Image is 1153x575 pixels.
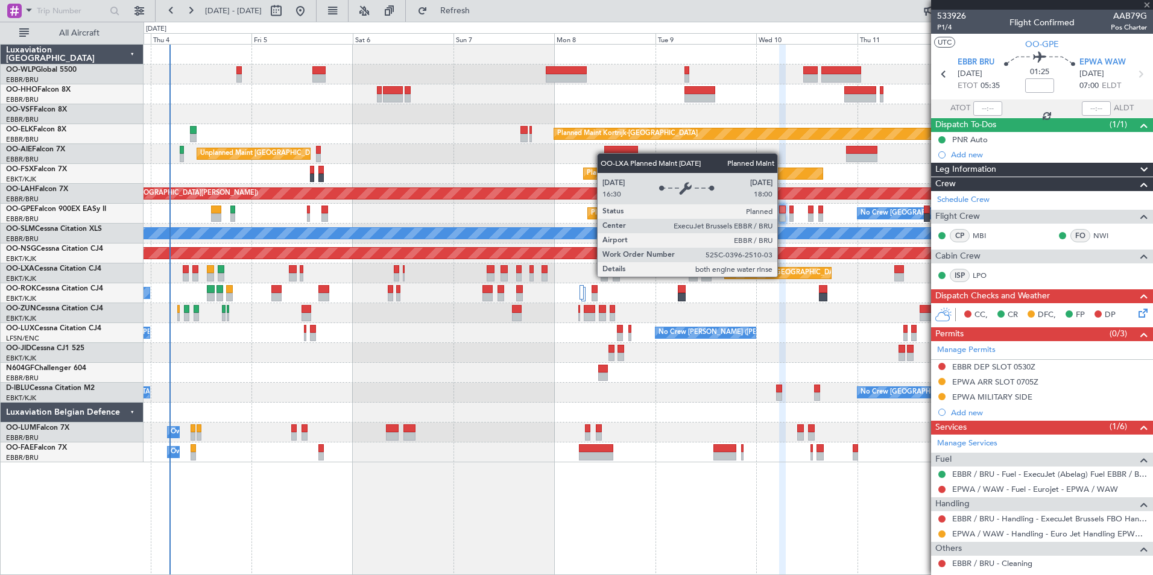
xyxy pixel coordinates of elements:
span: Handling [935,497,970,511]
span: ETOT [958,80,978,92]
span: Refresh [430,7,481,15]
span: OO-LAH [6,186,35,193]
div: No Crew [GEOGRAPHIC_DATA] ([GEOGRAPHIC_DATA] National) [861,383,1063,401]
a: EPWA / WAW - Fuel - Eurojet - EPWA / WAW [952,484,1118,494]
a: OO-ELKFalcon 8X [6,126,66,133]
div: Owner Melsbroek Air Base [171,423,253,441]
a: N604GFChallenger 604 [6,365,86,372]
span: OO-AIE [6,146,32,153]
div: EPWA MILITARY SIDE [952,392,1032,402]
span: Cabin Crew [935,250,981,263]
a: EBKT/KJK [6,294,36,303]
a: EBKT/KJK [6,354,36,363]
span: All Aircraft [31,29,127,37]
a: EBBR / BRU - Cleaning [952,558,1032,568]
span: Pos Charter [1111,22,1147,33]
a: EBBR/BRU [6,75,39,84]
div: No Crew [PERSON_NAME] ([PERSON_NAME]) [659,324,803,342]
span: (1/1) [1110,118,1127,131]
div: Tue 9 [655,33,756,44]
a: EBBR / BRU - Handling - ExecuJet Brussels FBO Handling Abelag [952,514,1147,524]
span: [DATE] - [DATE] [205,5,262,16]
span: N604GF [6,365,34,372]
a: OO-LXACessna Citation CJ4 [6,265,101,272]
a: EBBR/BRU [6,195,39,204]
div: EPWA ARR SLOT 0705Z [952,377,1038,387]
a: OO-WLPGlobal 5500 [6,66,77,74]
span: DP [1105,309,1116,321]
span: OO-LUX [6,325,34,332]
div: Add new [951,407,1147,418]
span: Fuel [935,453,952,467]
span: Services [935,421,967,435]
a: OO-ROKCessna Citation CJ4 [6,285,103,292]
div: Wed 10 [756,33,857,44]
a: EBKT/KJK [6,314,36,323]
span: 01:25 [1030,66,1049,78]
a: EBBR/BRU [6,453,39,462]
span: (0/3) [1110,327,1127,340]
span: [DATE] [958,68,982,80]
span: (1/6) [1110,420,1127,433]
span: OO-ZUN [6,305,36,312]
span: OO-WLP [6,66,36,74]
a: EBKT/KJK [6,274,36,283]
div: PNR Auto [952,134,988,145]
a: EBBR/BRU [6,215,39,224]
a: EBBR / BRU - Fuel - ExecuJet (Abelag) Fuel EBBR / BRU [952,469,1147,479]
a: OO-JIDCessna CJ1 525 [6,345,84,352]
span: CR [1008,309,1018,321]
a: LPO [973,270,1000,281]
div: Unplanned Maint [GEOGRAPHIC_DATA] ([GEOGRAPHIC_DATA] National) [200,145,427,163]
span: OO-GPE [6,206,34,213]
a: Manage Services [937,438,997,450]
span: ALDT [1114,102,1134,115]
span: DFC, [1038,309,1056,321]
span: EBBR BRU [958,57,994,69]
a: OO-FAEFalcon 7X [6,444,67,451]
div: Mon 8 [554,33,655,44]
span: OO-JID [6,345,31,352]
span: P1/4 [937,22,966,33]
a: NWI [1093,230,1120,241]
div: Planned Maint [GEOGRAPHIC_DATA] ([GEOGRAPHIC_DATA] National) [728,264,946,282]
div: Sun 7 [453,33,554,44]
a: OO-HHOFalcon 8X [6,86,71,93]
a: EBKT/KJK [6,254,36,263]
a: OO-LAHFalcon 7X [6,186,68,193]
span: 05:35 [981,80,1000,92]
a: EBBR/BRU [6,433,39,442]
span: OO-FSX [6,166,34,173]
a: OO-NSGCessna Citation CJ4 [6,245,103,253]
span: OO-GPE [1025,38,1059,51]
span: Flight Crew [935,210,980,224]
a: OO-VSFFalcon 8X [6,106,67,113]
a: OO-GPEFalcon 900EX EASy II [6,206,106,213]
a: OO-FSXFalcon 7X [6,166,67,173]
span: Permits [935,327,964,341]
span: OO-FAE [6,444,34,451]
a: Manage Permits [937,344,996,356]
a: Schedule Crew [937,194,990,206]
span: OO-NSG [6,245,36,253]
a: OO-ZUNCessna Citation CJ4 [6,305,103,312]
span: OO-LUM [6,424,36,432]
a: OO-SLMCessna Citation XLS [6,225,102,233]
span: D-IBLU [6,385,30,392]
div: Planned Maint Kortrijk-[GEOGRAPHIC_DATA] [587,165,727,183]
button: UTC [934,37,955,48]
a: EPWA / WAW - Handling - Euro Jet Handling EPWA / WAW [952,529,1147,539]
a: MBI [973,230,1000,241]
a: EBBR/BRU [6,95,39,104]
a: EBBR/BRU [6,155,39,164]
span: OO-ROK [6,285,36,292]
a: OO-LUXCessna Citation CJ4 [6,325,101,332]
a: D-IBLUCessna Citation M2 [6,385,95,392]
a: OO-AIEFalcon 7X [6,146,65,153]
span: OO-LXA [6,265,34,272]
span: OO-VSF [6,106,34,113]
a: EBKT/KJK [6,394,36,403]
span: CC, [975,309,988,321]
span: EPWA WAW [1079,57,1126,69]
a: EBBR/BRU [6,115,39,124]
